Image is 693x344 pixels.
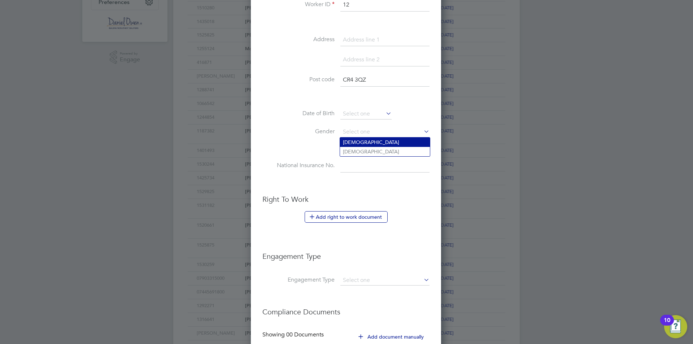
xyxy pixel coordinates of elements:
[305,211,388,223] button: Add right to work document
[340,147,430,156] li: [DEMOGRAPHIC_DATA]
[262,128,335,135] label: Gender
[286,331,324,338] span: 00 Documents
[262,76,335,83] label: Post code
[340,53,430,66] input: Address line 2
[262,1,335,8] label: Worker ID
[664,320,670,330] div: 10
[262,331,325,339] div: Showing
[340,138,430,147] li: [DEMOGRAPHIC_DATA]
[262,300,430,317] h3: Compliance Documents
[353,331,430,343] button: Add document manually
[340,109,392,119] input: Select one
[340,127,430,138] input: Select one
[262,276,335,284] label: Engagement Type
[262,162,335,169] label: National Insurance No.
[262,244,430,261] h3: Engagement Type
[664,315,687,338] button: Open Resource Center, 10 new notifications
[262,110,335,117] label: Date of Birth
[340,34,430,47] input: Address line 1
[262,36,335,43] label: Address
[340,275,430,286] input: Select one
[262,195,430,204] h3: Right To Work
